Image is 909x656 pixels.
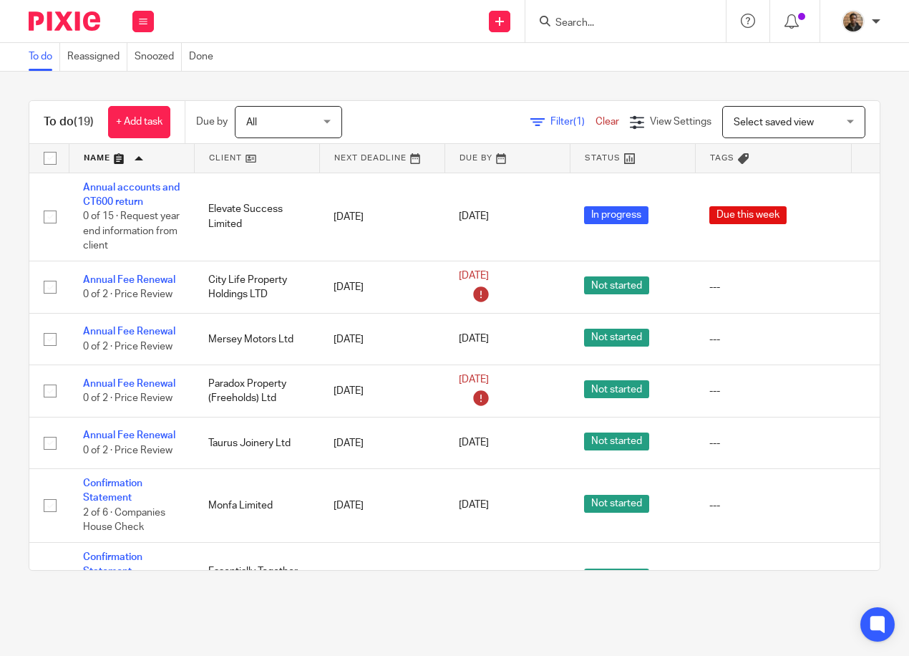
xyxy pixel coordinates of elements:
[83,211,180,251] span: 0 of 15 · Request year end information from client
[584,380,649,398] span: Not started
[108,106,170,138] a: + Add task
[194,468,319,542] td: Monfa Limited
[319,418,444,468] td: [DATE]
[584,329,649,347] span: Not started
[194,261,319,314] td: City Life Property Holdings LTD
[459,375,489,385] span: [DATE]
[83,327,175,337] a: Annual Fee Renewal
[194,173,319,261] td: Elevate Success Limited
[710,154,734,162] span: Tags
[709,206,787,224] span: Due this week
[189,43,220,71] a: Done
[584,433,649,450] span: Not started
[584,206,648,224] span: In progress
[459,501,489,511] span: [DATE]
[584,569,649,587] span: Not started
[709,332,837,347] div: ---
[319,173,444,261] td: [DATE]
[194,418,319,468] td: Taurus Joinery Ltd
[842,10,865,33] img: WhatsApp%20Image%202025-04-23%20.jpg
[459,212,489,222] span: [DATE]
[709,498,837,513] div: ---
[83,430,175,440] a: Annual Fee Renewal
[83,445,172,455] span: 0 of 2 · Price Review
[554,17,683,30] input: Search
[194,542,319,616] td: Essentially Together LTD
[83,478,142,503] a: Confirmation Statement
[550,117,596,127] span: Filter
[83,183,180,207] a: Annual accounts and CT600 return
[459,334,489,344] span: [DATE]
[194,365,319,418] td: Paradox Property (Freeholds) Ltd
[319,314,444,365] td: [DATE]
[573,117,585,127] span: (1)
[246,117,257,127] span: All
[194,314,319,365] td: Mersey Motors Ltd
[459,438,489,448] span: [DATE]
[709,280,837,294] div: ---
[83,508,165,533] span: 2 of 6 · Companies House Check
[734,117,814,127] span: Select saved view
[135,43,182,71] a: Snoozed
[319,365,444,418] td: [DATE]
[74,116,94,127] span: (19)
[459,271,489,281] span: [DATE]
[83,552,142,577] a: Confirmation Statement
[29,43,60,71] a: To do
[83,342,172,352] span: 0 of 2 · Price Review
[196,115,228,129] p: Due by
[319,542,444,616] td: [DATE]
[584,495,649,513] span: Not started
[650,117,711,127] span: View Settings
[83,289,172,299] span: 0 of 2 · Price Review
[67,43,127,71] a: Reassigned
[44,115,94,130] h1: To do
[319,261,444,314] td: [DATE]
[319,468,444,542] td: [DATE]
[83,393,172,403] span: 0 of 2 · Price Review
[29,11,100,31] img: Pixie
[584,276,649,294] span: Not started
[709,384,837,398] div: ---
[709,436,837,450] div: ---
[83,379,175,389] a: Annual Fee Renewal
[596,117,619,127] a: Clear
[83,275,175,285] a: Annual Fee Renewal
